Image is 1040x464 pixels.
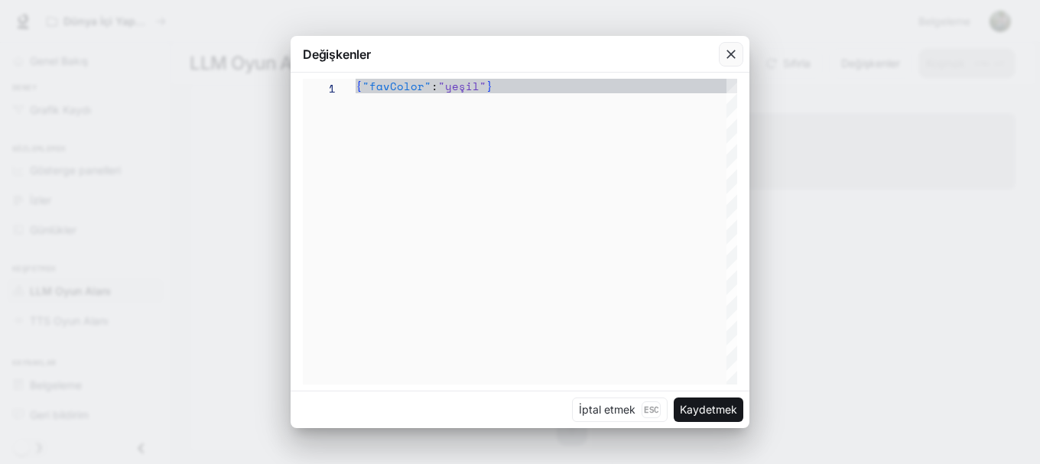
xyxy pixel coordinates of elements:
button: Kaydetmek [674,397,743,422]
font: { [356,78,362,94]
font: Esc [644,404,658,415]
font: İptal etmek [579,403,635,416]
font: "yeşil" [438,78,486,94]
font: 1 [329,80,336,96]
font: } [486,78,493,94]
font: : [431,78,438,94]
button: İptal etmekEsc [572,397,668,422]
font: Kaydetmek [680,403,737,416]
font: "favColor" [362,78,431,94]
font: Değişkenler [303,47,371,62]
